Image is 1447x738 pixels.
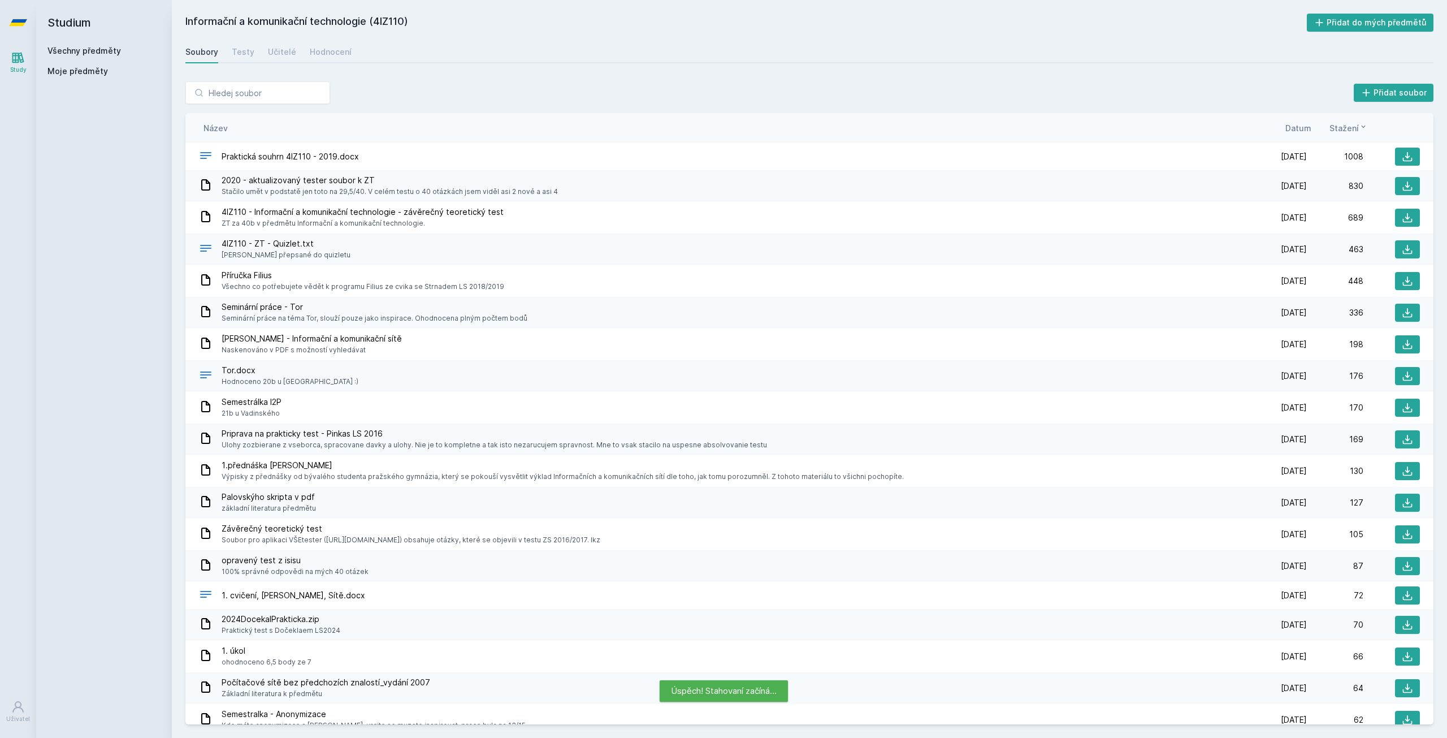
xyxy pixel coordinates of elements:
[1285,122,1311,134] button: Datum
[1307,590,1363,601] div: 72
[222,503,316,514] span: základní literatura předmětu
[1329,122,1359,134] span: Stažení
[1307,339,1363,350] div: 198
[1307,497,1363,508] div: 127
[1281,180,1307,192] span: [DATE]
[222,333,402,344] span: [PERSON_NAME] - Informační a komunikační sítě
[47,46,121,55] a: Všechny předměty
[232,46,254,58] div: Testy
[1354,84,1434,102] button: Přidat soubor
[1281,465,1307,477] span: [DATE]
[222,206,504,218] span: 4IZ110 - Informační a komunikační technologie - závěrečný teoretický test
[222,657,311,668] span: ohodnoceno 6,5 body ze 7
[1281,619,1307,631] span: [DATE]
[222,313,527,324] span: Seminární práce na téma Tor, slouží pouze jako inspirace. Ohodnocena plným počtem bodů
[1307,151,1363,162] div: 1008
[222,625,340,636] span: Praktický test s Dočeklaem LS2024
[222,186,558,197] span: Stačilo umět v podstatě jen toto na 29,5/40. V celém testu o 40 otázkách jsem viděl asi 2 nové a ...
[1281,339,1307,350] span: [DATE]
[222,175,558,186] span: 2020 - aktualizovaný tester soubor k ZT
[222,491,316,503] span: Palovskýho skripta v pdf
[1281,370,1307,382] span: [DATE]
[1281,307,1307,318] span: [DATE]
[1329,122,1368,134] button: Stažení
[1281,590,1307,601] span: [DATE]
[222,555,369,566] span: opravený test z isisu
[199,241,213,258] div: TXT
[1307,307,1363,318] div: 336
[185,41,218,63] a: Soubory
[222,408,281,419] span: 21b u Vadinského
[1307,370,1363,382] div: 176
[222,376,358,387] span: Hodnoceno 20b u [GEOGRAPHIC_DATA] :)
[185,81,330,104] input: Hledej soubor
[1307,529,1363,540] div: 105
[1281,244,1307,255] span: [DATE]
[222,471,904,482] span: Výpisky z přednášky od bývalého studenta pražského gymnázia, který se pokouší vysvětlit výklad In...
[222,688,430,700] span: Základní literatura k předmětu
[10,66,27,74] div: Study
[1307,651,1363,662] div: 66
[1307,434,1363,445] div: 169
[222,428,767,439] span: Priprava na prakticky test - Pinkas LS 2016
[222,218,504,229] span: ZT za 40b v předmětu Informační a komunikační technologie.
[1281,651,1307,662] span: [DATE]
[1281,402,1307,413] span: [DATE]
[222,523,600,534] span: Závěrečný teoretický test
[222,709,526,720] span: Semestralka - Anonymizace
[2,694,34,729] a: Uživatel
[222,677,430,688] span: Počítačové sítě bez předchozích znalostí_vydání 2007
[660,680,788,702] div: Úspěch! Stahovaní začíná…
[222,396,281,408] span: Semestrálka I2P
[222,590,365,601] span: 1. cvičení, [PERSON_NAME], Sítě.docx
[1281,434,1307,445] span: [DATE]
[222,365,358,376] span: Tor.docx
[222,270,504,281] span: Příručka Filius
[1281,714,1307,726] span: [DATE]
[1281,275,1307,287] span: [DATE]
[1307,465,1363,477] div: 130
[1307,714,1363,726] div: 62
[222,151,359,162] span: Praktická souhrn 4IZ110 - 2019.docx
[222,281,504,292] span: Všechno co potřebujete vědět k programu Filius ze cvika se Strnadem LS 2018/2019
[6,715,30,723] div: Uživatel
[1281,497,1307,508] span: [DATE]
[268,41,296,63] a: Učitelé
[1307,560,1363,572] div: 87
[222,460,904,471] span: 1.přednáška [PERSON_NAME]
[47,66,108,77] span: Moje předměty
[1307,275,1363,287] div: 448
[310,46,352,58] div: Hodnocení
[222,344,402,356] span: Naskenováno v PDF s možností vyhledávat
[199,368,213,385] div: DOCX
[1281,560,1307,572] span: [DATE]
[203,122,228,134] button: Název
[222,238,350,249] span: 4IZ110 - ZT - Quizlet.txt
[222,645,311,657] span: 1. úkol
[222,720,526,731] span: Kdo máte anonymizace s [PERSON_NAME], urcite se muzete inspirovat, prace byla na 13/15
[1307,212,1363,223] div: 689
[1281,151,1307,162] span: [DATE]
[1307,14,1434,32] button: Přidat do mých předmětů
[2,45,34,80] a: Study
[232,41,254,63] a: Testy
[199,588,213,604] div: DOCX
[310,41,352,63] a: Hodnocení
[199,149,213,165] div: DOCX
[268,46,296,58] div: Učitelé
[1307,180,1363,192] div: 830
[185,14,1307,32] h2: Informační a komunikační technologie (4IZ110)
[222,534,600,546] span: Soubor pro aplikaci VŠEtester ([URL][DOMAIN_NAME]) obsahuje otázky, které se objevili v testu ZS ...
[1281,529,1307,540] span: [DATE]
[222,614,340,625] span: 2024DocekalPrakticka.zip
[222,249,350,261] span: [PERSON_NAME] přepsané do quizletu
[222,301,527,313] span: Seminární práce - Tor
[222,566,369,577] span: 100% správné odpovědi na mých 40 otázek
[1281,212,1307,223] span: [DATE]
[1281,683,1307,694] span: [DATE]
[1307,402,1363,413] div: 170
[222,439,767,451] span: Ulohy zozbierane z vseborca, spracovane davky a ulohy. Nie je to kompletne a tak isto nezarucujem...
[1307,244,1363,255] div: 463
